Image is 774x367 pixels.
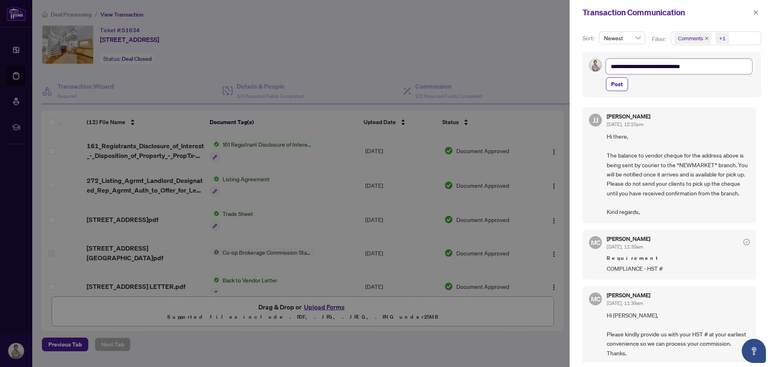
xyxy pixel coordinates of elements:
[607,132,750,216] span: Hi there, The balance to vendor cheque for the address above is being sent by courier to the *NEW...
[591,237,600,247] span: MC
[591,294,600,304] span: MC
[607,236,650,242] h5: [PERSON_NAME]
[607,244,643,250] span: [DATE], 11:39am
[753,10,759,15] span: close
[742,339,766,363] button: Open asap
[705,36,709,40] span: close
[719,34,726,42] div: +1
[604,32,641,44] span: Newest
[743,239,750,245] span: check-circle
[607,292,650,298] h5: [PERSON_NAME]
[607,300,643,306] span: [DATE], 11:39am
[606,77,628,91] button: Post
[678,34,703,42] span: Comments
[607,264,750,273] span: COMPLIANCE - HST #
[607,254,750,262] span: Requirement
[652,35,667,44] p: Filter:
[583,6,751,19] div: Transaction Communication
[674,33,711,44] span: Comments
[611,78,623,91] span: Post
[593,114,598,126] span: JJ
[607,114,650,119] h5: [PERSON_NAME]
[589,59,601,71] img: Profile Icon
[583,34,596,43] p: Sort:
[607,121,643,127] span: [DATE], 12:25pm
